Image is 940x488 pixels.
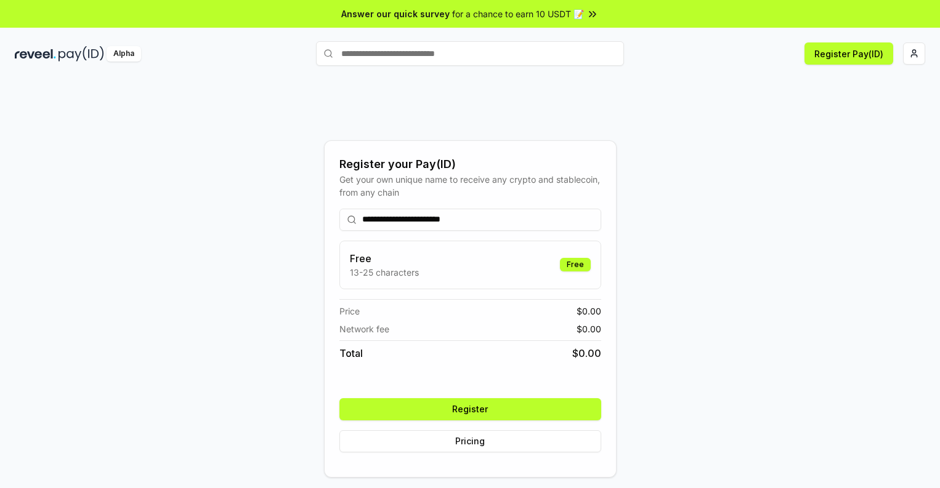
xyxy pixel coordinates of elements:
[339,398,601,420] button: Register
[350,266,419,279] p: 13-25 characters
[339,430,601,452] button: Pricing
[577,305,601,318] span: $ 0.00
[452,7,584,20] span: for a chance to earn 10 USDT 📝
[107,46,141,62] div: Alpha
[572,346,601,361] span: $ 0.00
[15,46,56,62] img: reveel_dark
[339,173,601,199] div: Get your own unique name to receive any crypto and stablecoin, from any chain
[339,322,389,335] span: Network fee
[339,305,360,318] span: Price
[339,346,363,361] span: Total
[341,7,450,20] span: Answer our quick survey
[577,322,601,335] span: $ 0.00
[560,258,591,271] div: Free
[350,251,419,266] h3: Free
[339,156,601,173] div: Register your Pay(ID)
[59,46,104,62] img: pay_id
[804,42,893,65] button: Register Pay(ID)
